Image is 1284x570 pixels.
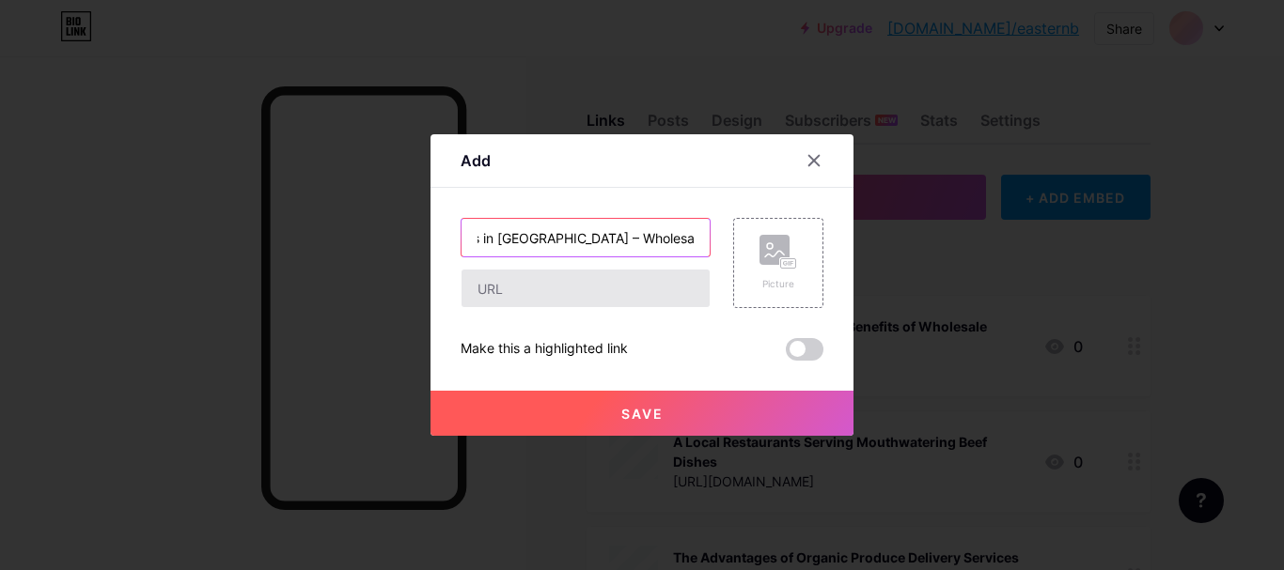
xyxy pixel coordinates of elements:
[461,149,491,172] div: Add
[621,406,664,422] span: Save
[461,338,628,361] div: Make this a highlighted link
[431,391,853,436] button: Save
[759,277,797,291] div: Picture
[462,270,710,307] input: URL
[462,219,710,256] input: Title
